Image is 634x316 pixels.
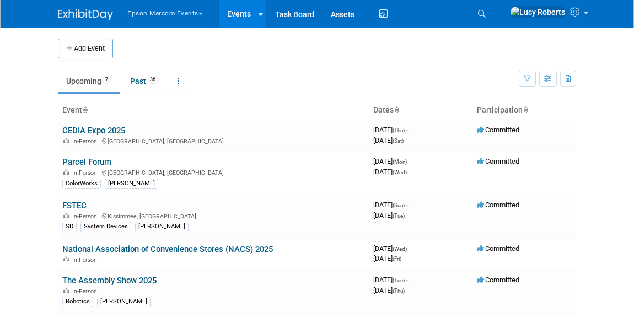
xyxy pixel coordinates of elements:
a: The Assembly Show 2025 [62,276,157,286]
div: [PERSON_NAME] [97,297,151,307]
span: Committed [477,276,519,284]
span: - [406,276,408,284]
a: National Association of Convenience Stores (NACS) 2025 [62,244,273,254]
span: [DATE] [373,276,408,284]
span: (Thu) [393,288,405,294]
span: 7 [102,76,111,84]
span: (Tue) [393,213,405,219]
span: [DATE] [373,254,401,263]
span: In-Person [72,288,100,295]
span: - [409,244,410,253]
span: [DATE] [373,211,405,219]
img: Lucy Roberts [510,6,566,18]
img: In-Person Event [63,138,69,143]
span: (Mon) [393,159,407,165]
th: Participation [472,101,576,120]
span: (Thu) [393,127,405,133]
th: Dates [369,101,472,120]
a: Upcoming7 [58,71,120,92]
a: FSTEC [62,201,87,211]
a: Sort by Participation Type [523,105,528,114]
span: In-Person [72,169,100,176]
div: System Devices [80,222,131,232]
span: [DATE] [373,286,405,294]
span: (Fri) [393,256,401,262]
span: - [406,126,408,134]
img: In-Person Event [63,169,69,175]
div: [GEOGRAPHIC_DATA], [GEOGRAPHIC_DATA] [62,136,364,145]
span: Committed [477,157,519,165]
img: In-Person Event [63,256,69,262]
img: In-Person Event [63,213,69,218]
span: (Sat) [393,138,404,144]
img: In-Person Event [63,288,69,293]
span: [DATE] [373,201,408,209]
span: (Wed) [393,169,407,175]
div: [GEOGRAPHIC_DATA], [GEOGRAPHIC_DATA] [62,168,364,176]
img: ExhibitDay [58,9,113,20]
a: Sort by Event Name [82,105,88,114]
a: CEDIA Expo 2025 [62,126,125,136]
span: In-Person [72,213,100,220]
div: Robotics [62,297,93,307]
div: Kissimmee, [GEOGRAPHIC_DATA] [62,211,364,220]
button: Add Event [58,39,113,58]
div: SD [62,222,77,232]
span: 36 [147,76,159,84]
span: Committed [477,126,519,134]
span: [DATE] [373,126,408,134]
span: (Tue) [393,277,405,283]
span: (Wed) [393,246,407,252]
span: [DATE] [373,244,410,253]
span: - [409,157,410,165]
a: Past36 [122,71,167,92]
span: [DATE] [373,157,410,165]
span: - [406,201,408,209]
span: Committed [477,201,519,209]
span: In-Person [72,138,100,145]
span: Committed [477,244,519,253]
div: ColorWorks [62,179,101,189]
span: [DATE] [373,168,407,176]
span: (Sun) [393,202,405,208]
a: Parcel Forum [62,157,111,167]
div: [PERSON_NAME] [135,222,189,232]
th: Event [58,101,369,120]
a: Sort by Start Date [394,105,399,114]
span: [DATE] [373,136,404,144]
span: In-Person [72,256,100,264]
div: [PERSON_NAME] [105,179,158,189]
